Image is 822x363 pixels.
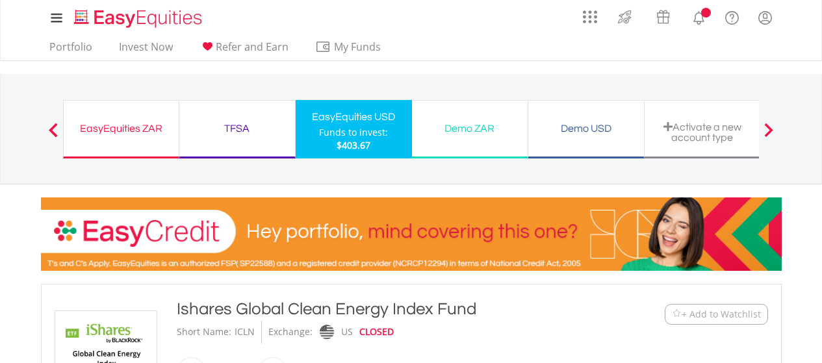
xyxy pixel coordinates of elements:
[574,3,606,24] a: AppsGrid
[303,108,404,126] div: EasyEquities USD
[672,309,682,319] img: Watchlist
[315,38,400,55] span: My Funds
[652,121,752,143] div: Activate a new account type
[341,321,353,344] div: US
[216,40,289,54] span: Refer and Earn
[69,3,207,29] a: Home page
[194,40,294,60] a: Refer and Earn
[682,308,761,321] span: + Add to Watchlist
[682,3,715,29] a: Notifications
[665,304,768,325] button: Watchlist + Add to Watchlist
[749,3,782,32] a: My Profile
[319,126,388,139] div: Funds to invest:
[644,3,682,27] a: Vouchers
[71,8,207,29] img: EasyEquities_Logo.png
[44,40,97,60] a: Portfolio
[187,119,287,138] div: TFSA
[268,321,313,344] div: Exchange:
[177,297,585,321] div: Ishares Global Clean Energy Index Fund
[71,119,171,138] div: EasyEquities ZAR
[583,10,597,24] img: grid-menu-icon.svg
[177,321,231,344] div: Short Name:
[359,321,394,344] div: CLOSED
[319,325,333,340] img: nasdaq.png
[41,197,782,271] img: EasyCredit Promotion Banner
[420,119,520,138] div: Demo ZAR
[652,6,674,27] img: vouchers-v2.svg
[114,40,178,60] a: Invest Now
[614,6,636,27] img: thrive-v2.svg
[536,119,636,138] div: Demo USD
[715,3,749,29] a: FAQ's and Support
[235,321,255,344] div: ICLN
[337,139,370,151] span: $403.67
